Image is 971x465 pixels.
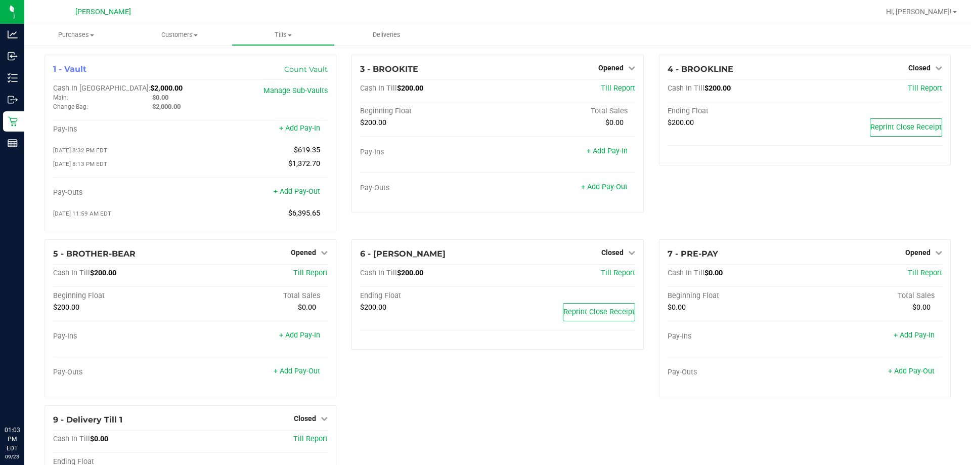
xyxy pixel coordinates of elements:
[601,84,635,93] a: Till Report
[668,269,704,277] span: Cash In Till
[53,125,191,134] div: Pay-Ins
[90,269,116,277] span: $200.00
[581,183,628,191] a: + Add Pay-Out
[232,24,335,46] a: Tills
[601,269,635,277] a: Till Report
[274,187,320,196] a: + Add Pay-Out
[10,384,40,414] iframe: Resource center
[886,8,952,16] span: Hi, [PERSON_NAME]!
[908,84,942,93] a: Till Report
[870,123,942,132] span: Reprint Close Receipt
[53,368,191,377] div: Pay-Outs
[75,8,131,16] span: [PERSON_NAME]
[8,73,18,83] inline-svg: Inventory
[908,269,942,277] a: Till Report
[360,249,446,259] span: 6 - [PERSON_NAME]
[24,30,128,39] span: Purchases
[905,248,931,257] span: Opened
[53,269,90,277] span: Cash In Till
[152,94,168,101] span: $0.00
[912,303,931,312] span: $0.00
[53,84,150,93] span: Cash In [GEOGRAPHIC_DATA]:
[288,209,320,218] span: $6,395.65
[668,84,704,93] span: Cash In Till
[53,303,79,312] span: $200.00
[284,65,328,74] a: Count Vault
[360,84,397,93] span: Cash In Till
[53,103,88,110] span: Change Bag:
[128,24,232,46] a: Customers
[805,291,942,301] div: Total Sales
[291,248,316,257] span: Opened
[360,291,498,301] div: Ending Float
[704,269,723,277] span: $0.00
[704,84,731,93] span: $200.00
[53,64,86,74] span: 1 - Vault
[601,248,624,257] span: Closed
[360,148,498,157] div: Pay-Ins
[908,64,931,72] span: Closed
[360,107,498,116] div: Beginning Float
[397,269,423,277] span: $200.00
[24,24,128,46] a: Purchases
[279,124,320,133] a: + Add Pay-In
[294,414,316,422] span: Closed
[870,118,942,137] button: Reprint Close Receipt
[90,435,108,443] span: $0.00
[587,147,628,155] a: + Add Pay-In
[359,30,414,39] span: Deliveries
[668,118,694,127] span: $200.00
[563,303,635,321] button: Reprint Close Receipt
[152,103,181,110] span: $2,000.00
[53,94,68,101] span: Main:
[294,146,320,154] span: $619.35
[53,249,136,259] span: 5 - BROTHER-BEAR
[293,435,328,443] a: Till Report
[53,291,191,301] div: Beginning Float
[53,332,191,341] div: Pay-Ins
[397,84,423,93] span: $200.00
[894,331,935,340] a: + Add Pay-In
[335,24,438,46] a: Deliveries
[53,435,90,443] span: Cash In Till
[8,116,18,126] inline-svg: Retail
[360,64,418,74] span: 3 - BROOKITE
[563,308,635,316] span: Reprint Close Receipt
[668,107,805,116] div: Ending Float
[668,64,733,74] span: 4 - BROOKLINE
[360,303,386,312] span: $200.00
[53,188,191,197] div: Pay-Outs
[30,383,42,395] iframe: Resource center unread badge
[53,210,111,217] span: [DATE] 11:59 AM EDT
[360,118,386,127] span: $200.00
[668,368,805,377] div: Pay-Outs
[288,159,320,168] span: $1,372.70
[668,291,805,301] div: Beginning Float
[53,147,107,154] span: [DATE] 8:32 PM EDT
[232,30,335,39] span: Tills
[605,118,624,127] span: $0.00
[8,29,18,39] inline-svg: Analytics
[360,184,498,193] div: Pay-Outs
[498,107,635,116] div: Total Sales
[8,138,18,148] inline-svg: Reports
[53,415,122,425] span: 9 - Delivery Till 1
[150,84,183,93] span: $2,000.00
[53,160,107,167] span: [DATE] 8:13 PM EDT
[191,291,328,301] div: Total Sales
[5,426,20,453] p: 01:03 PM EDT
[279,331,320,340] a: + Add Pay-In
[598,64,624,72] span: Opened
[668,303,686,312] span: $0.00
[274,367,320,375] a: + Add Pay-Out
[293,269,328,277] a: Till Report
[8,95,18,105] inline-svg: Outbound
[668,332,805,341] div: Pay-Ins
[298,303,316,312] span: $0.00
